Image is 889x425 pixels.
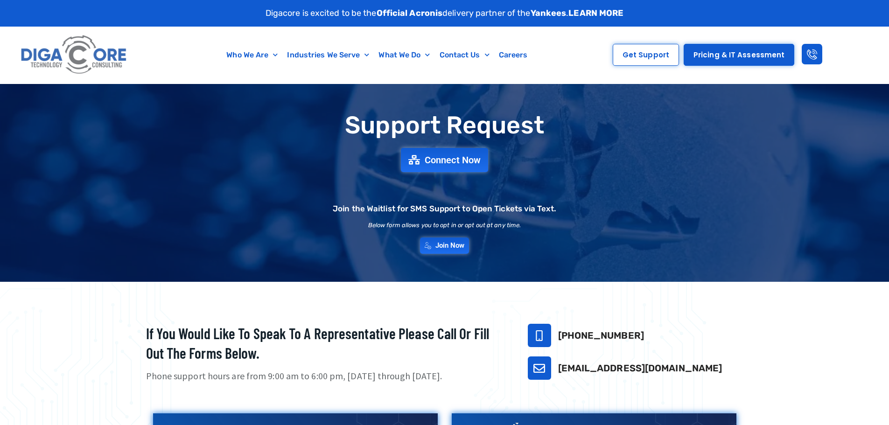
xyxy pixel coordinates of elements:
a: 732-646-5725 [528,324,551,347]
a: Contact Us [435,44,494,66]
span: Pricing & IT Assessment [693,51,784,58]
span: Get Support [623,51,669,58]
a: Join Now [420,237,469,254]
img: Digacore logo 1 [18,31,130,79]
a: Get Support [613,44,679,66]
nav: Menu [175,44,580,66]
h1: Support Request [123,112,767,139]
a: Connect Now [401,148,488,172]
a: [PHONE_NUMBER] [558,330,644,341]
strong: Yankees [531,8,567,18]
a: Careers [494,44,532,66]
a: Pricing & IT Assessment [684,44,794,66]
p: Digacore is excited to be the delivery partner of the . [266,7,624,20]
h2: If you would like to speak to a representative please call or fill out the forms below. [146,324,504,362]
strong: Official Acronis [377,8,443,18]
h2: Below form allows you to opt in or opt out at any time. [368,222,521,228]
a: Who We Are [222,44,282,66]
span: Join Now [435,242,465,249]
a: Industries We Serve [282,44,374,66]
a: [EMAIL_ADDRESS][DOMAIN_NAME] [558,362,722,374]
a: What We Do [374,44,434,66]
p: Phone support hours are from 9:00 am to 6:00 pm, [DATE] through [DATE]. [146,369,504,383]
span: Connect Now [425,155,481,165]
a: support@digacore.com [528,356,551,380]
a: LEARN MORE [568,8,623,18]
h2: Join the Waitlist for SMS Support to Open Tickets via Text. [333,205,556,213]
